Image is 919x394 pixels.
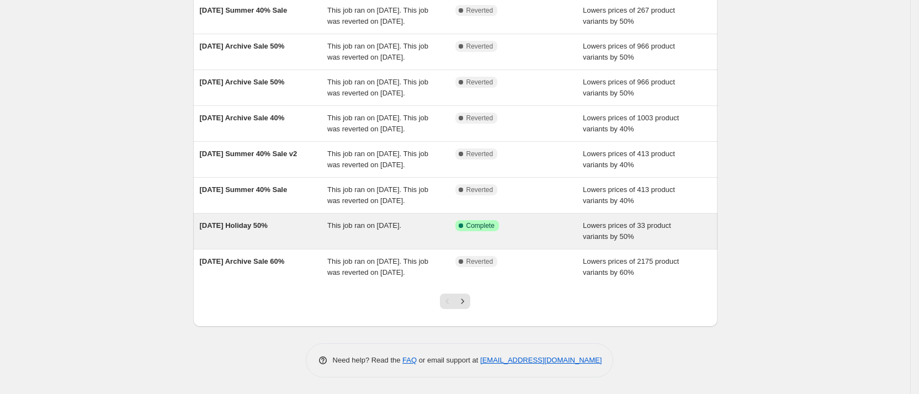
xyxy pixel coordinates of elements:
[333,356,403,364] span: Need help? Read the
[200,6,288,14] span: [DATE] Summer 40% Sale
[327,114,428,133] span: This job ran on [DATE]. This job was reverted on [DATE].
[466,78,493,87] span: Reverted
[327,6,428,25] span: This job ran on [DATE]. This job was reverted on [DATE].
[583,114,679,133] span: Lowers prices of 1003 product variants by 40%
[417,356,480,364] span: or email support at
[466,185,493,194] span: Reverted
[466,6,493,15] span: Reverted
[327,185,428,205] span: This job ran on [DATE]. This job was reverted on [DATE].
[200,42,285,50] span: [DATE] Archive Sale 50%
[200,221,268,230] span: [DATE] Holiday 50%
[402,356,417,364] a: FAQ
[583,150,675,169] span: Lowers prices of 413 product variants by 40%
[583,42,675,61] span: Lowers prices of 966 product variants by 50%
[455,294,470,309] button: Next
[327,257,428,276] span: This job ran on [DATE]. This job was reverted on [DATE].
[583,185,675,205] span: Lowers prices of 413 product variants by 40%
[200,150,298,158] span: [DATE] Summer 40% Sale v2
[327,78,428,97] span: This job ran on [DATE]. This job was reverted on [DATE].
[327,150,428,169] span: This job ran on [DATE]. This job was reverted on [DATE].
[466,221,495,230] span: Complete
[583,6,675,25] span: Lowers prices of 267 product variants by 50%
[466,150,493,158] span: Reverted
[583,257,679,276] span: Lowers prices of 2175 product variants by 60%
[480,356,602,364] a: [EMAIL_ADDRESS][DOMAIN_NAME]
[200,114,285,122] span: [DATE] Archive Sale 40%
[200,185,288,194] span: [DATE] Summer 40% Sale
[466,42,493,51] span: Reverted
[583,221,671,241] span: Lowers prices of 33 product variants by 50%
[583,78,675,97] span: Lowers prices of 966 product variants by 50%
[327,42,428,61] span: This job ran on [DATE]. This job was reverted on [DATE].
[200,257,285,265] span: [DATE] Archive Sale 60%
[200,78,285,86] span: [DATE] Archive Sale 50%
[327,221,401,230] span: This job ran on [DATE].
[466,257,493,266] span: Reverted
[440,294,470,309] nav: Pagination
[466,114,493,123] span: Reverted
